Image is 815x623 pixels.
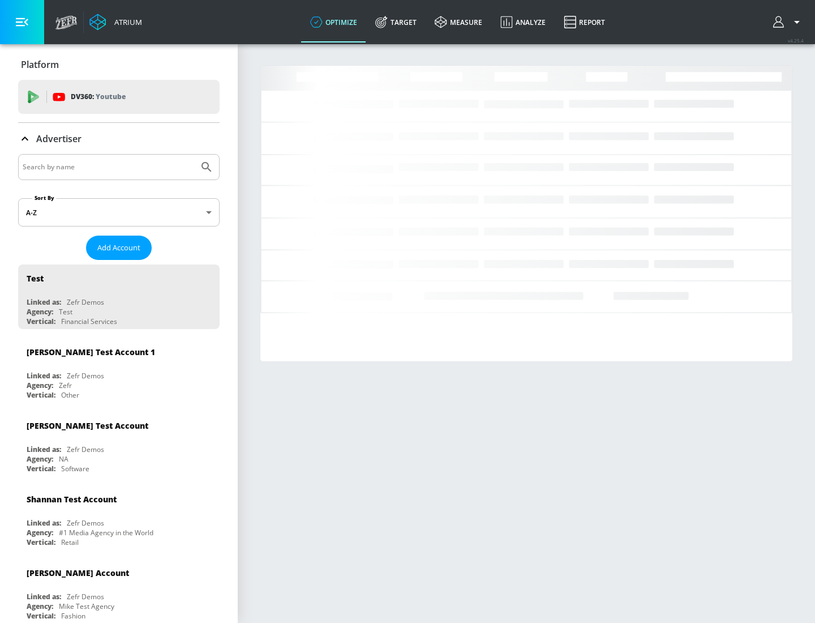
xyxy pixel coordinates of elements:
div: Agency: [27,528,53,537]
span: v 4.25.4 [788,37,804,44]
div: Fashion [61,611,85,621]
div: #1 Media Agency in the World [59,528,153,537]
div: [PERSON_NAME] Test Account [27,420,148,431]
div: Financial Services [61,317,117,326]
div: Shannan Test AccountLinked as:Zefr DemosAgency:#1 Media Agency in the WorldVertical:Retail [18,485,220,550]
div: Test [59,307,72,317]
div: Platform [18,49,220,80]
div: [PERSON_NAME] Test AccountLinked as:Zefr DemosAgency:NAVertical:Software [18,412,220,476]
div: Zefr [59,381,72,390]
input: Search by name [23,160,194,174]
div: [PERSON_NAME] Test Account 1Linked as:Zefr DemosAgency:ZefrVertical:Other [18,338,220,403]
div: Zefr Demos [67,445,104,454]
div: Test [27,273,44,284]
div: Zefr Demos [67,518,104,528]
label: Sort By [32,194,57,202]
a: measure [426,2,491,42]
p: Youtube [96,91,126,103]
div: Linked as: [27,518,61,528]
div: Linked as: [27,297,61,307]
div: Other [61,390,79,400]
div: Retail [61,537,79,547]
p: Advertiser [36,133,81,145]
div: [PERSON_NAME] Test Account 1 [27,347,155,357]
div: Zefr Demos [67,592,104,601]
div: Linked as: [27,445,61,454]
div: Shannan Test Account [27,494,117,505]
div: Vertical: [27,611,55,621]
div: Linked as: [27,371,61,381]
div: Mike Test Agency [59,601,114,611]
p: Platform [21,58,59,71]
div: NA [59,454,68,464]
div: TestLinked as:Zefr DemosAgency:TestVertical:Financial Services [18,264,220,329]
div: Zefr Demos [67,297,104,307]
div: Zefr Demos [67,371,104,381]
div: DV360: Youtube [18,80,220,114]
a: Atrium [89,14,142,31]
div: Linked as: [27,592,61,601]
div: Agency: [27,381,53,390]
div: Vertical: [27,464,55,473]
div: Vertical: [27,537,55,547]
a: Analyze [491,2,555,42]
div: Agency: [27,307,53,317]
a: optimize [301,2,366,42]
button: Add Account [86,236,152,260]
div: Vertical: [27,390,55,400]
div: Atrium [110,17,142,27]
a: Target [366,2,426,42]
div: [PERSON_NAME] Account [27,567,129,578]
p: DV360: [71,91,126,103]
a: Report [555,2,614,42]
div: Advertiser [18,123,220,155]
div: Software [61,464,89,473]
div: Agency: [27,601,53,611]
div: Agency: [27,454,53,464]
span: Add Account [97,241,140,254]
div: A-Z [18,198,220,227]
div: Vertical: [27,317,55,326]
